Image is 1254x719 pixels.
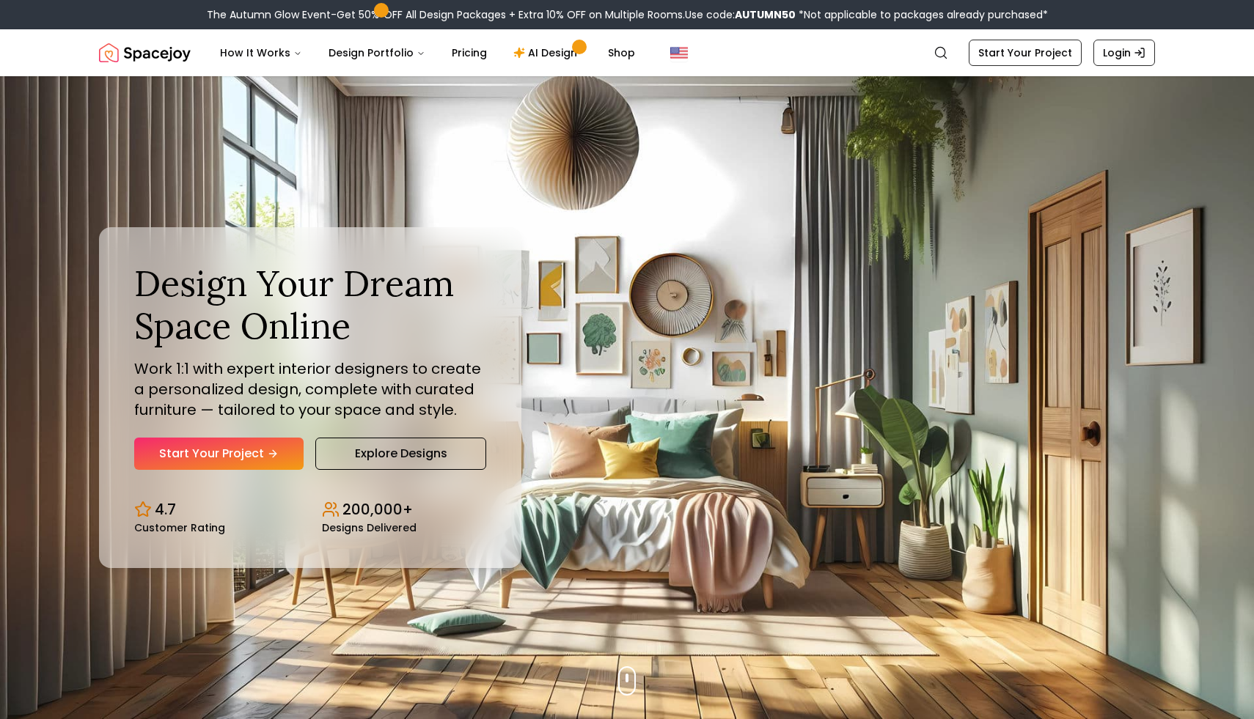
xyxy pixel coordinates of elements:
a: Explore Designs [315,438,486,470]
a: Shop [596,38,647,67]
button: How It Works [208,38,314,67]
span: Use code: [685,7,796,22]
p: 200,000+ [342,499,413,520]
small: Designs Delivered [322,523,417,533]
a: Pricing [440,38,499,67]
div: Design stats [134,487,486,533]
p: 4.7 [155,499,176,520]
a: Start Your Project [969,40,1082,66]
a: AI Design [502,38,593,67]
a: Start Your Project [134,438,304,470]
h1: Design Your Dream Space Online [134,262,486,347]
small: Customer Rating [134,523,225,533]
img: United States [670,44,688,62]
nav: Main [208,38,647,67]
div: The Autumn Glow Event-Get 50% OFF All Design Packages + Extra 10% OFF on Multiple Rooms. [207,7,1048,22]
span: *Not applicable to packages already purchased* [796,7,1048,22]
img: Spacejoy Logo [99,38,191,67]
a: Login [1093,40,1155,66]
b: AUTUMN50 [735,7,796,22]
button: Design Portfolio [317,38,437,67]
nav: Global [99,29,1155,76]
a: Spacejoy [99,38,191,67]
p: Work 1:1 with expert interior designers to create a personalized design, complete with curated fu... [134,358,486,420]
